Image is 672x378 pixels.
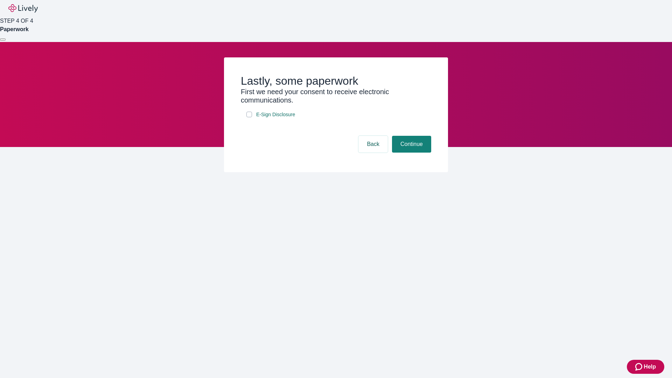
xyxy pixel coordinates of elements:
button: Zendesk support iconHelp [627,360,664,374]
h3: First we need your consent to receive electronic communications. [241,87,431,104]
button: Back [358,136,388,153]
button: Continue [392,136,431,153]
span: Help [644,363,656,371]
img: Lively [8,4,38,13]
svg: Zendesk support icon [635,363,644,371]
h2: Lastly, some paperwork [241,74,431,87]
span: E-Sign Disclosure [256,111,295,118]
a: e-sign disclosure document [255,110,296,119]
